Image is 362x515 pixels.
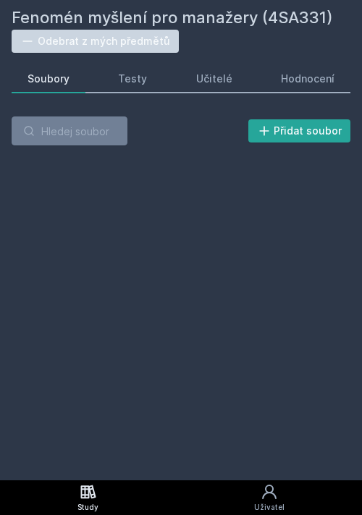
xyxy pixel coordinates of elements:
[28,72,70,86] div: Soubory
[77,502,98,513] div: Study
[180,64,248,93] a: Učitelé
[103,64,164,93] a: Testy
[266,64,351,93] a: Hodnocení
[196,72,232,86] div: Učitelé
[281,72,334,86] div: Hodnocení
[254,502,285,513] div: Uživatel
[118,72,147,86] div: Testy
[12,6,350,30] h2: Fenomén myšlení pro manažery (4SA331)
[248,119,351,142] button: Přidat soubor
[12,116,127,145] input: Hledej soubor
[12,64,85,93] a: Soubory
[12,30,179,53] button: Odebrat z mých předmětů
